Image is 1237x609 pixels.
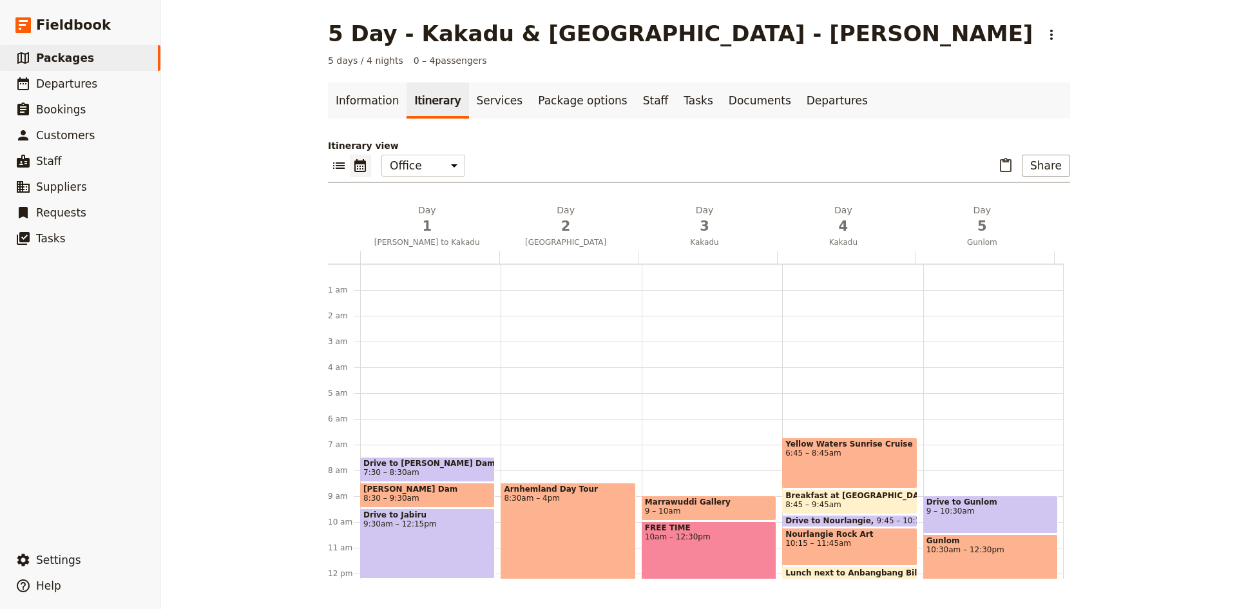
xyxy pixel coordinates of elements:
[530,82,635,119] a: Package options
[360,508,495,579] div: Drive to Jabiru9:30am – 12:15pm
[328,414,360,424] div: 6 am
[36,129,95,142] span: Customers
[328,491,360,501] div: 9 am
[36,180,87,193] span: Suppliers
[645,507,681,516] span: 9 – 10am
[676,82,721,119] a: Tasks
[499,237,632,247] span: [GEOGRAPHIC_DATA]
[926,536,1055,545] span: Gunlom
[499,204,637,251] button: Day2[GEOGRAPHIC_DATA]
[635,82,676,119] a: Staff
[328,362,360,372] div: 4 am
[36,103,86,116] span: Bookings
[638,204,776,251] button: Day3Kakadu
[785,491,914,500] span: Breakfast at [GEOGRAPHIC_DATA]
[328,139,1070,152] p: Itinerary view
[363,510,492,519] span: Drive to Jabiru
[36,155,62,168] span: Staff
[365,217,488,236] span: 1
[782,438,917,488] div: Yellow Waters Sunrise Cruise6:45 – 8:45am
[36,77,97,90] span: Departures
[469,82,531,119] a: Services
[360,483,495,508] div: [PERSON_NAME] Dam8:30 – 9:30am
[1022,155,1070,177] button: Share
[360,457,495,482] div: Drive to [PERSON_NAME] Dam7:30 – 8:30am
[504,217,627,236] span: 2
[363,485,492,494] span: [PERSON_NAME] Dam
[328,543,360,553] div: 11 am
[363,468,419,477] span: 7:30 – 8:30am
[36,52,94,64] span: Packages
[926,545,1055,554] span: 10:30am – 12:30pm
[782,528,917,566] div: Nourlangie Rock Art10:15 – 11:45am
[36,15,111,35] span: Fieldbook
[785,516,876,525] span: Drive to Nourlangie
[785,577,914,586] span: 11:45am – 1pm
[782,204,905,236] h2: Day
[916,237,1049,247] span: Gunlom
[782,566,917,598] div: Lunch next to Anbangbang Billabong11:45am – 1pm
[363,494,419,503] span: 8:30 – 9:30am
[877,516,937,525] span: 9:45 – 10:15am
[916,204,1054,251] button: Day5Gunlom
[799,82,876,119] a: Departures
[645,532,773,541] span: 10am – 12:30pm
[328,336,360,347] div: 3 am
[921,217,1044,236] span: 5
[921,204,1044,236] h2: Day
[785,449,914,458] span: 6:45 – 8:45am
[328,517,360,527] div: 10 am
[645,498,773,507] span: Marrawuddi Gallery
[785,568,914,577] span: Lunch next to Anbangbang Billabong
[504,494,632,503] span: 8:30am – 4pm
[923,496,1058,534] div: Drive to Gunlom9 – 10:30am
[328,465,360,476] div: 8 am
[1040,24,1062,46] button: Actions
[328,21,1033,46] h1: 5 Day - Kakadu & [GEOGRAPHIC_DATA] - [PERSON_NAME]
[36,579,61,592] span: Help
[782,489,917,514] div: Breakfast at [GEOGRAPHIC_DATA]8:45 – 9:45am
[328,311,360,321] div: 2 am
[407,82,468,119] a: Itinerary
[328,54,403,67] span: 5 days / 4 nights
[785,500,841,509] span: 8:45 – 9:45am
[926,498,1055,507] span: Drive to Gunlom
[643,204,766,236] h2: Day
[642,521,776,585] div: FREE TIME10am – 12:30pm
[365,204,488,236] h2: Day
[350,155,371,177] button: Calendar view
[776,204,915,251] button: Day4Kakadu
[328,388,360,398] div: 5 am
[782,217,905,236] span: 4
[642,496,776,521] div: Marrawuddi Gallery9 – 10am
[923,534,1058,585] div: Gunlom10:30am – 12:30pm
[995,155,1017,177] button: Paste itinerary item
[328,568,360,579] div: 12 pm
[360,237,494,247] span: [PERSON_NAME] to Kakadu
[643,217,766,236] span: 3
[360,204,499,251] button: Day1[PERSON_NAME] to Kakadu
[645,523,773,532] span: FREE TIME
[328,285,360,295] div: 1 am
[926,507,1055,516] span: 9 – 10:30am
[776,237,910,247] span: Kakadu
[785,539,914,548] span: 10:15 – 11:45am
[504,485,632,494] span: Arnhemland Day Tour
[504,204,627,236] h2: Day
[328,82,407,119] a: Information
[328,155,350,177] button: List view
[36,232,66,245] span: Tasks
[363,519,492,528] span: 9:30am – 12:15pm
[638,237,771,247] span: Kakadu
[721,82,799,119] a: Documents
[36,554,81,566] span: Settings
[785,440,914,449] span: Yellow Waters Sunrise Cruise
[782,515,917,527] div: Drive to Nourlangie9:45 – 10:15am
[36,206,86,219] span: Requests
[328,440,360,450] div: 7 am
[414,54,487,67] span: 0 – 4 passengers
[785,530,914,539] span: Nourlangie Rock Art
[363,459,492,468] span: Drive to [PERSON_NAME] Dam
